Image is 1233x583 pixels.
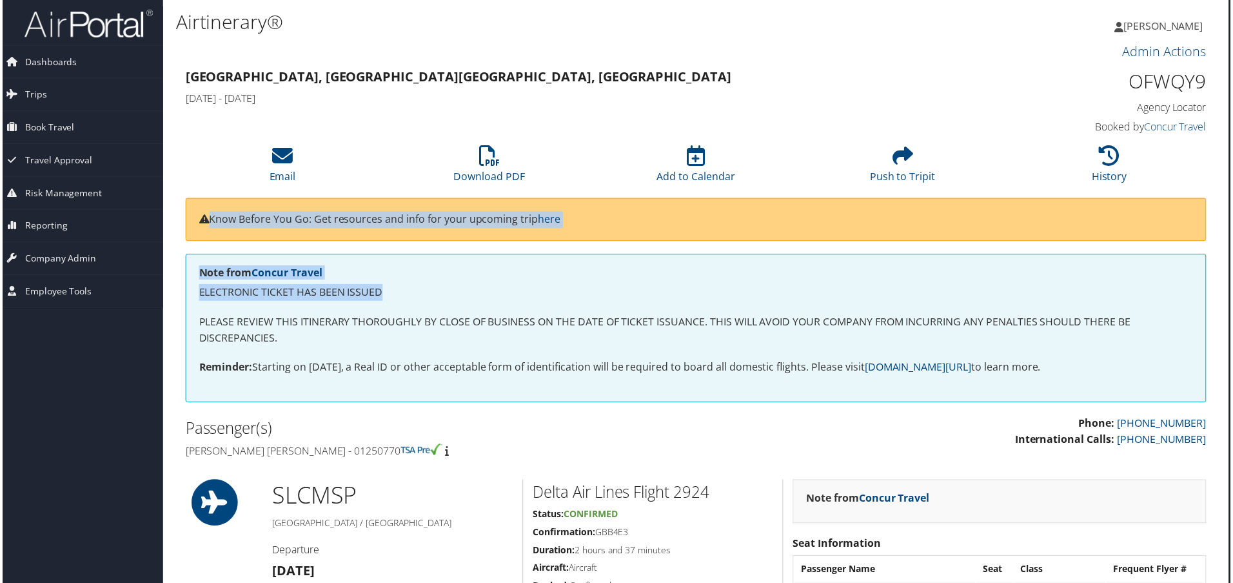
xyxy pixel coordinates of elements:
strong: Seat Information [794,538,882,553]
span: Travel Approval [23,145,90,177]
th: Passenger Name [796,560,977,583]
th: Seat [978,560,1015,583]
a: [DOMAIN_NAME][URL] [866,362,973,376]
img: airportal-logo.png [22,8,151,39]
a: [PHONE_NUMBER] [1120,434,1209,448]
h4: Departure [271,545,513,559]
strong: Note from [197,267,321,281]
h1: OFWQY9 [967,68,1209,96]
span: Employee Tools [23,276,90,309]
strong: Aircraft: [533,564,569,576]
p: Starting on [DATE], a Real ID or other acceptable form of identification will be required to boar... [197,361,1196,378]
img: tsa-precheck.png [400,445,442,457]
h2: Delta Air Lines Flight 2924 [533,484,774,506]
strong: Confirmation: [533,528,595,540]
h4: [DATE] - [DATE] [184,92,948,106]
span: Reporting [23,210,65,243]
a: here [538,213,560,227]
h5: 2 hours and 37 minutes [533,546,774,559]
strong: Reminder: [197,362,251,376]
a: Email [268,153,295,184]
strong: [GEOGRAPHIC_DATA], [GEOGRAPHIC_DATA] [GEOGRAPHIC_DATA], [GEOGRAPHIC_DATA] [184,68,732,86]
span: Book Travel [23,112,72,144]
strong: Note from [807,493,931,507]
th: Class [1016,560,1109,583]
a: [PHONE_NUMBER] [1120,418,1209,432]
h2: Passenger(s) [184,419,687,441]
h5: [GEOGRAPHIC_DATA] / [GEOGRAPHIC_DATA] [271,519,513,532]
a: Concur Travel [250,267,321,281]
h5: Aircraft [533,564,774,577]
span: Risk Management [23,178,100,210]
span: Company Admin [23,243,94,276]
a: Download PDF [453,153,525,184]
strong: International Calls: [1017,434,1117,448]
p: PLEASE REVIEW THIS ITINERARY THOROUGHLY BY CLOSE OF BUSINESS ON THE DATE OF TICKET ISSUANCE. THIS... [197,315,1196,348]
a: History [1094,153,1130,184]
strong: [DATE] [271,564,313,582]
h4: Booked by [967,120,1209,134]
h1: SLC MSP [271,482,513,514]
a: Admin Actions [1125,43,1209,60]
span: Confirmed [564,510,618,522]
span: Trips [23,79,44,111]
p: Know Before You Go: Get resources and info for your upcoming trip [197,212,1196,229]
strong: Duration: [533,546,575,558]
a: Push to Tripit [871,153,937,184]
strong: Status: [533,510,564,522]
p: ELECTRONIC TICKET HAS BEEN ISSUED [197,285,1196,302]
h5: GBB4E3 [533,528,774,541]
th: Frequent Flyer # [1109,560,1207,583]
h4: Agency Locator [967,101,1209,115]
span: Dashboards [23,46,75,78]
h1: Airtinerary® [174,8,871,36]
a: [PERSON_NAME] [1117,6,1219,45]
h4: [PERSON_NAME] [PERSON_NAME] - 01250770 [184,445,687,460]
strong: Phone: [1081,418,1117,432]
span: [PERSON_NAME] [1126,19,1206,33]
a: Concur Travel [1147,120,1209,134]
a: Concur Travel [860,493,931,507]
a: Add to Calendar [657,153,736,184]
